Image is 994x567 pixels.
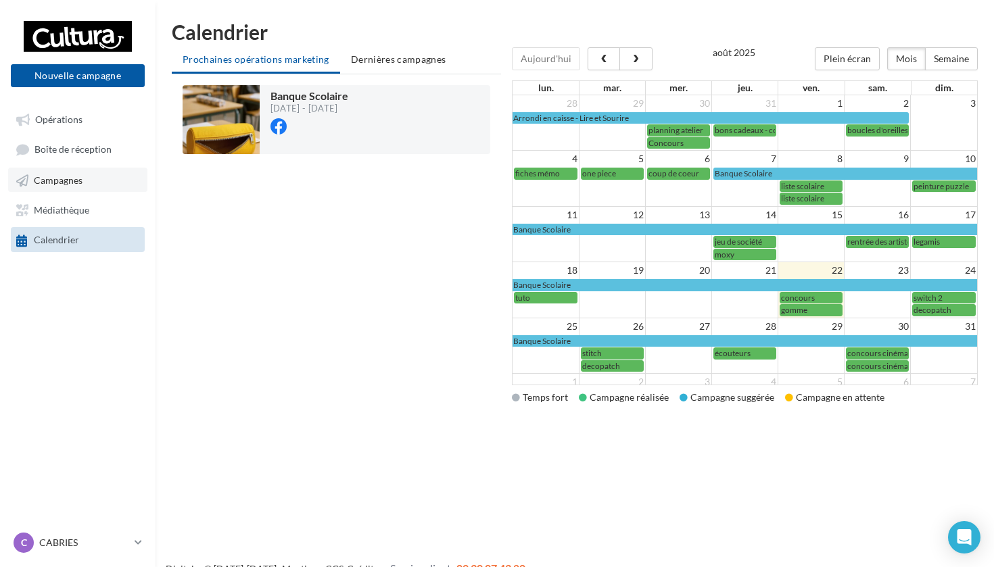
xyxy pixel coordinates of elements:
td: 5 [579,151,645,168]
span: fiches mémo [515,168,560,178]
td: 16 [845,206,911,223]
div: Campagne suggérée [680,391,774,404]
div: [DATE] - [DATE] [270,104,348,113]
span: Banque Scolaire [715,168,772,178]
span: écouteurs [715,348,751,358]
span: concours [781,293,815,303]
span: coup de coeur [648,168,699,178]
td: 2 [579,374,645,391]
p: CABRIES [39,536,129,549]
span: Concours [648,138,684,148]
td: 24 [911,262,977,279]
a: planning atelier [647,124,710,136]
th: dim. [911,81,977,95]
th: lun. [513,81,579,95]
span: decopatch [582,361,620,371]
span: gomme [781,305,807,315]
span: boucles d'oreilles [847,125,908,135]
a: peinture puzzle [912,180,976,192]
a: C CABRIES [11,530,145,556]
a: Boîte de réception [8,137,147,162]
td: 23 [845,262,911,279]
td: 25 [513,318,579,335]
button: Plein écran [815,47,880,70]
span: stitch [582,348,602,358]
a: fiches mémo [514,168,577,179]
td: 27 [646,318,712,335]
td: 3 [646,374,712,391]
span: decopatch [914,305,951,315]
td: 19 [579,262,645,279]
a: Campagnes [8,168,147,192]
button: Aujourd'hui [512,47,580,70]
div: Open Intercom Messenger [948,521,980,553]
a: rentrée des artistes [846,236,909,247]
th: sam. [845,81,911,95]
a: Médiathèque [8,197,147,222]
span: liste scolaire [781,181,824,191]
span: Calendrier [34,235,79,246]
td: 29 [778,318,845,335]
td: 1 [778,95,845,112]
button: Semaine [925,47,978,70]
a: one piece [581,168,644,179]
th: mer. [646,81,712,95]
td: 22 [778,262,845,279]
a: stitch [581,347,644,359]
td: 18 [513,262,579,279]
a: Banque Scolaire [513,335,977,347]
td: 31 [712,95,778,112]
a: legamis [912,236,976,247]
span: Arrondi en caisse - Lire et Sourire [513,113,629,123]
a: concours cinéma [846,360,909,372]
button: Mois [887,47,926,70]
a: Banque Scolaire [513,279,977,291]
a: boucles d'oreilles [846,124,909,136]
span: Médiathèque [34,204,89,216]
td: 30 [646,95,712,112]
td: 4 [712,374,778,391]
a: Banque Scolaire [513,224,977,235]
td: 6 [646,151,712,168]
div: Campagne réalisée [579,391,669,404]
td: 3 [911,95,977,112]
a: bons cadeaux - copie [713,124,776,136]
td: 12 [579,206,645,223]
td: 10 [911,151,977,168]
a: Arrondi en caisse - Lire et Sourire [513,112,909,124]
span: peinture puzzle [914,181,969,191]
span: Banque Scolaire [270,89,348,102]
td: 9 [845,151,911,168]
span: Opérations [35,114,82,125]
a: concours [780,292,843,303]
a: jeu de société [713,236,776,247]
td: 5 [778,374,845,391]
td: 20 [646,262,712,279]
td: 31 [911,318,977,335]
a: switch 2 [912,292,976,303]
td: 29 [579,95,645,112]
th: jeu. [712,81,778,95]
td: 21 [712,262,778,279]
span: Prochaines opérations marketing [183,53,329,65]
h1: Calendrier [172,22,978,42]
span: legamis [914,237,940,247]
a: gomme [780,304,843,316]
td: 17 [911,206,977,223]
td: 4 [513,151,579,168]
td: 28 [712,318,778,335]
span: liste scolaire [781,193,824,203]
a: decopatch [581,360,644,372]
td: 11 [513,206,579,223]
td: 15 [778,206,845,223]
span: Boîte de réception [34,144,112,155]
span: one piece [582,168,616,178]
span: bons cadeaux - copie [715,125,788,135]
span: Banque Scolaire [513,336,571,346]
a: Opérations [8,107,147,131]
a: tuto [514,292,577,303]
span: Banque Scolaire [513,224,571,235]
span: tuto [515,293,530,303]
span: planning atelier [648,125,703,135]
th: mar. [579,81,645,95]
